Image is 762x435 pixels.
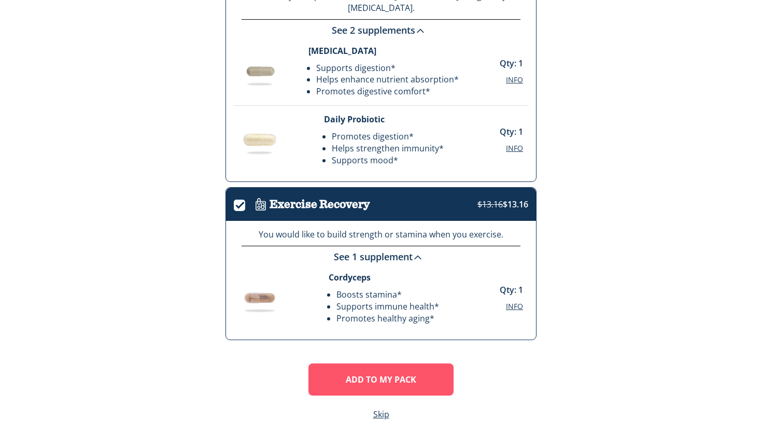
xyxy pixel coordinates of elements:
[413,252,423,263] img: down-chevron.svg
[242,229,520,241] p: You would like to build strength or stamina when you exercise.
[373,409,389,420] a: Skip
[336,301,439,313] li: Supports immune health*
[332,131,444,143] li: Promotes digestion*
[316,62,459,74] li: Supports digestion*
[336,289,439,301] li: Boosts stamina*
[252,195,270,213] img: Icon
[234,280,286,315] img: Supplement Image
[329,272,371,283] strong: Cordyceps
[500,284,523,296] p: Qty: 1
[332,143,444,155] li: Helps strengthen immunity*
[234,54,286,89] img: Supplement Image
[234,198,252,209] label: .
[336,313,439,325] li: Promotes healthy aging*
[500,58,523,69] p: Qty: 1
[500,126,523,138] p: Qty: 1
[332,155,444,166] li: Supports mood*
[506,143,523,153] button: Info
[270,198,370,211] h3: Exercise Recovery
[316,86,459,97] li: Promotes digestive comfort*
[332,24,431,36] a: See 2 supplements
[506,75,523,85] button: Info
[506,301,523,312] button: Info
[415,26,426,36] img: down-chevron.svg
[316,74,459,86] li: Helps enhance nutrient absorption*
[477,199,528,210] span: $13.16
[506,75,523,85] span: Info
[477,199,503,210] strike: $13.16
[334,250,428,263] a: See 1 supplement
[308,363,454,396] button: Add To MY Pack
[234,122,286,157] img: Supplement Image
[308,45,376,57] strong: [MEDICAL_DATA]
[324,114,385,125] strong: Daily Probiotic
